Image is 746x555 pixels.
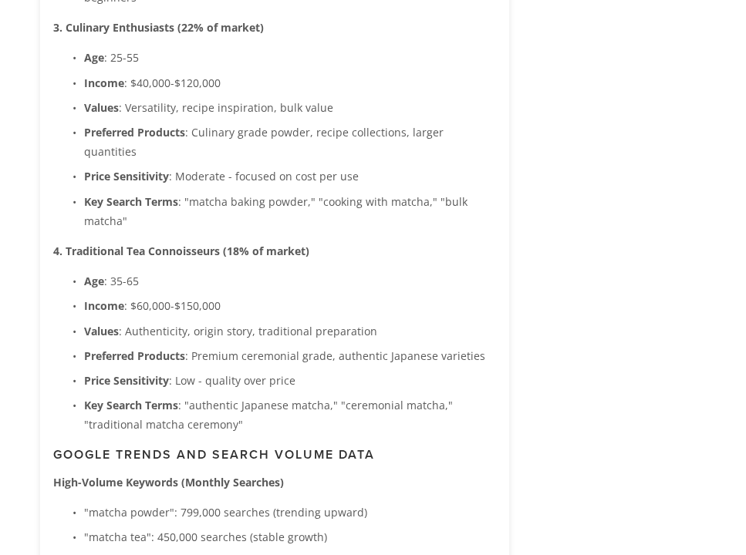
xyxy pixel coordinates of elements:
[84,527,496,547] p: "matcha tea": 450,000 searches (stable growth)
[84,373,169,388] strong: Price Sensitivity
[84,398,178,412] strong: Key Search Terms
[84,503,496,522] p: "matcha powder": 799,000 searches (trending upward)
[84,298,124,313] strong: Income
[84,321,496,341] p: : Authenticity, origin story, traditional preparation
[84,100,119,115] strong: Values
[53,20,264,35] strong: 3. Culinary Enthusiasts (22% of market)
[84,324,119,338] strong: Values
[53,447,496,462] h3: Google Trends and Search Volume Data
[84,169,169,183] strong: Price Sensitivity
[84,125,185,140] strong: Preferred Products
[84,371,496,390] p: : Low - quality over price
[84,296,496,315] p: : $60,000-$150,000
[84,346,496,365] p: : Premium ceremonial grade, authentic Japanese varieties
[84,395,496,434] p: : "authentic Japanese matcha," "ceremonial matcha," "traditional matcha ceremony"
[84,48,496,67] p: : 25-55
[84,50,104,65] strong: Age
[84,76,124,90] strong: Income
[84,194,178,209] strong: Key Search Terms
[53,244,309,258] strong: 4. Traditional Tea Connoisseurs (18% of market)
[84,348,185,363] strong: Preferred Products
[53,475,284,489] strong: High-Volume Keywords (Monthly Searches)
[84,166,496,186] p: : Moderate - focused on cost per use
[84,123,496,161] p: : Culinary grade powder, recipe collections, larger quantities
[84,73,496,92] p: : $40,000-$120,000
[84,192,496,230] p: : "matcha baking powder," "cooking with matcha," "bulk matcha"
[84,274,104,288] strong: Age
[84,271,496,291] p: : 35-65
[84,98,496,117] p: : Versatility, recipe inspiration, bulk value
